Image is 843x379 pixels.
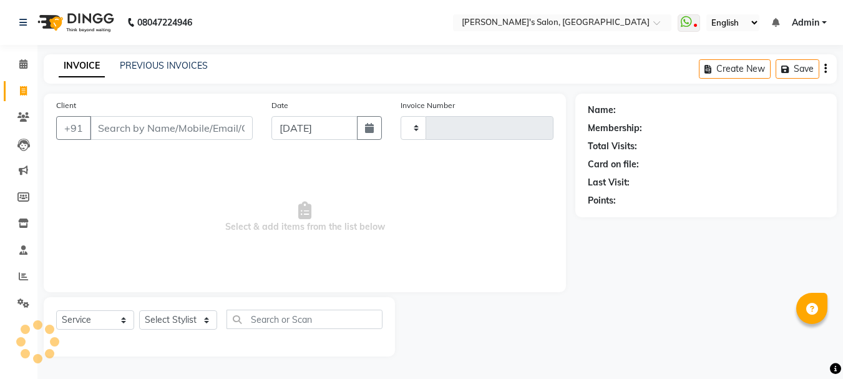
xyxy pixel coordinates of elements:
label: Invoice Number [401,100,455,111]
b: 08047224946 [137,5,192,40]
div: Points: [588,194,616,207]
button: +91 [56,116,91,140]
a: INVOICE [59,55,105,77]
div: Name: [588,104,616,117]
button: Save [776,59,819,79]
div: Card on file: [588,158,639,171]
button: Create New [699,59,771,79]
input: Search by Name/Mobile/Email/Code [90,116,253,140]
input: Search or Scan [227,310,383,329]
label: Date [271,100,288,111]
img: logo [32,5,117,40]
div: Total Visits: [588,140,637,153]
label: Client [56,100,76,111]
div: Last Visit: [588,176,630,189]
div: Membership: [588,122,642,135]
span: Admin [792,16,819,29]
span: Select & add items from the list below [56,155,553,280]
a: PREVIOUS INVOICES [120,60,208,71]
